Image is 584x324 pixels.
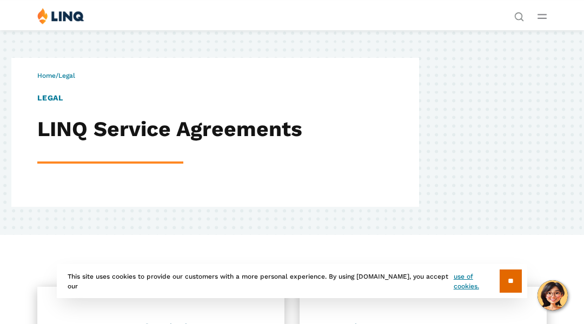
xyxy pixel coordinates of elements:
[37,117,358,141] h2: LINQ Service Agreements
[58,72,75,79] span: Legal
[514,8,524,21] nav: Utility Navigation
[37,8,84,24] img: LINQ | K‑12 Software
[537,10,547,22] button: Open Main Menu
[37,72,56,79] a: Home
[454,272,500,291] a: use of cookies.
[37,92,358,104] h1: LEGAL
[514,11,524,21] button: Open Search Bar
[537,280,568,310] button: Hello, have a question? Let’s chat.
[57,264,527,298] div: This site uses cookies to provide our customers with a more personal experience. By using [DOMAIN...
[37,72,75,79] span: /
